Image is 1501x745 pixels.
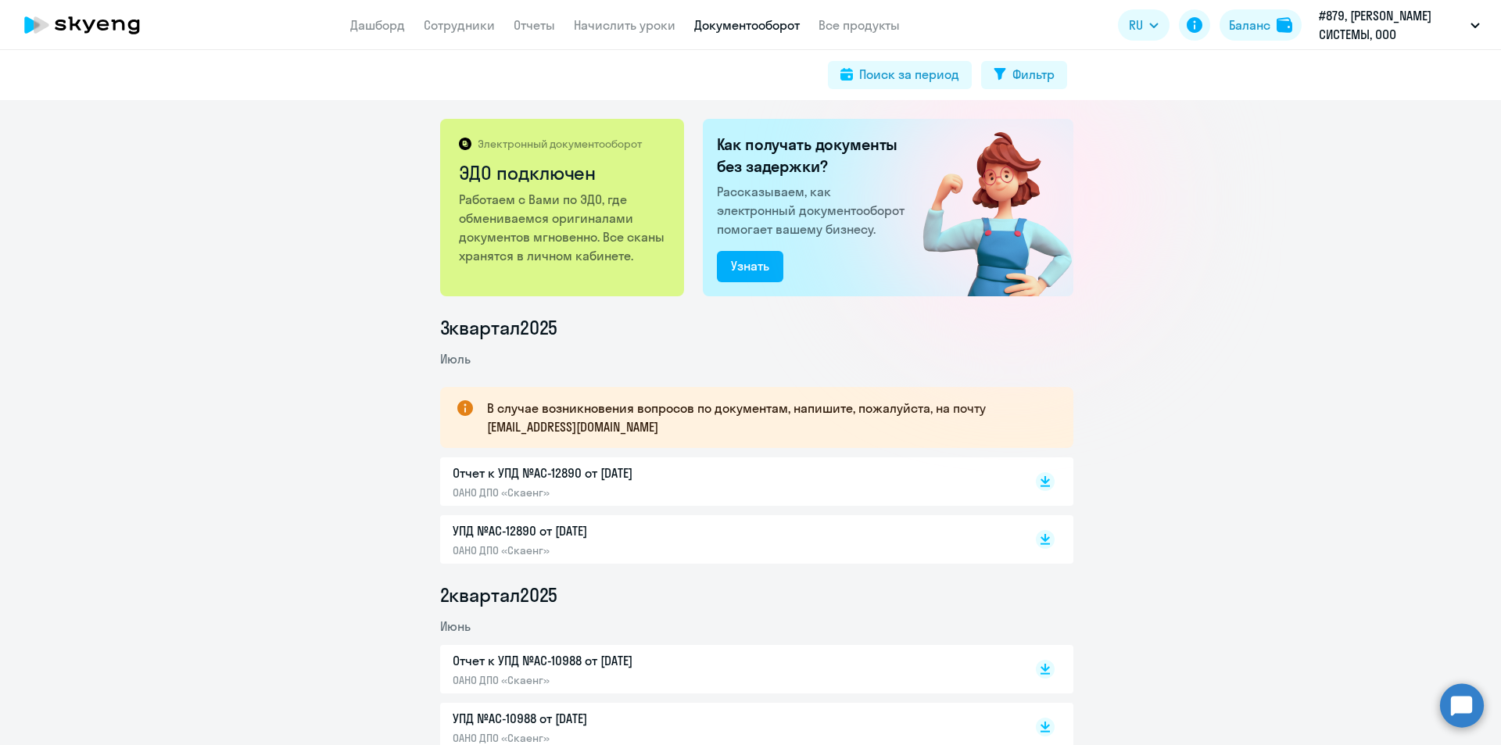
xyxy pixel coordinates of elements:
[424,17,495,33] a: Сотрудники
[574,17,675,33] a: Начислить уроки
[981,61,1067,89] button: Фильтр
[453,731,781,745] p: ОАНО ДПО «Скаенг»
[694,17,800,33] a: Документооборот
[487,399,1045,436] p: В случае возникновения вопросов по документам, напишите, пожалуйста, на почту [EMAIL_ADDRESS][DOM...
[440,351,471,367] span: Июль
[478,137,642,151] p: Электронный документооборот
[453,673,781,687] p: ОАНО ДПО «Скаенг»
[717,182,911,238] p: Рассказываем, как электронный документооборот помогает вашему бизнесу.
[453,543,781,557] p: ОАНО ДПО «Скаенг»
[514,17,555,33] a: Отчеты
[1277,17,1292,33] img: balance
[440,315,1073,340] li: 3 квартал 2025
[453,651,781,670] p: Отчет к УПД №AC-10988 от [DATE]
[859,65,959,84] div: Поиск за период
[440,618,471,634] span: Июнь
[828,61,972,89] button: Поиск за период
[453,709,781,728] p: УПД №AC-10988 от [DATE]
[453,651,1003,687] a: Отчет к УПД №AC-10988 от [DATE]ОАНО ДПО «Скаенг»
[717,251,783,282] button: Узнать
[1229,16,1270,34] div: Баланс
[1311,6,1488,44] button: #879, [PERSON_NAME] СИСТЕМЫ, ООО
[819,17,900,33] a: Все продукты
[453,521,781,540] p: УПД №AC-12890 от [DATE]
[453,464,781,482] p: Отчет к УПД №AC-12890 от [DATE]
[453,521,1003,557] a: УПД №AC-12890 от [DATE]ОАНО ДПО «Скаенг»
[717,134,911,177] h2: Как получать документы без задержки?
[350,17,405,33] a: Дашборд
[1118,9,1170,41] button: RU
[731,256,769,275] div: Узнать
[453,464,1003,500] a: Отчет к УПД №AC-12890 от [DATE]ОАНО ДПО «Скаенг»
[1129,16,1143,34] span: RU
[453,709,1003,745] a: УПД №AC-10988 от [DATE]ОАНО ДПО «Скаенг»
[1220,9,1302,41] button: Балансbalance
[453,485,781,500] p: ОАНО ДПО «Скаенг»
[1012,65,1055,84] div: Фильтр
[1319,6,1464,44] p: #879, [PERSON_NAME] СИСТЕМЫ, ООО
[440,582,1073,607] li: 2 квартал 2025
[459,190,668,265] p: Работаем с Вами по ЭДО, где обмениваемся оригиналами документов мгновенно. Все сканы хранятся в л...
[459,160,668,185] h2: ЭДО подключен
[897,119,1073,296] img: connected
